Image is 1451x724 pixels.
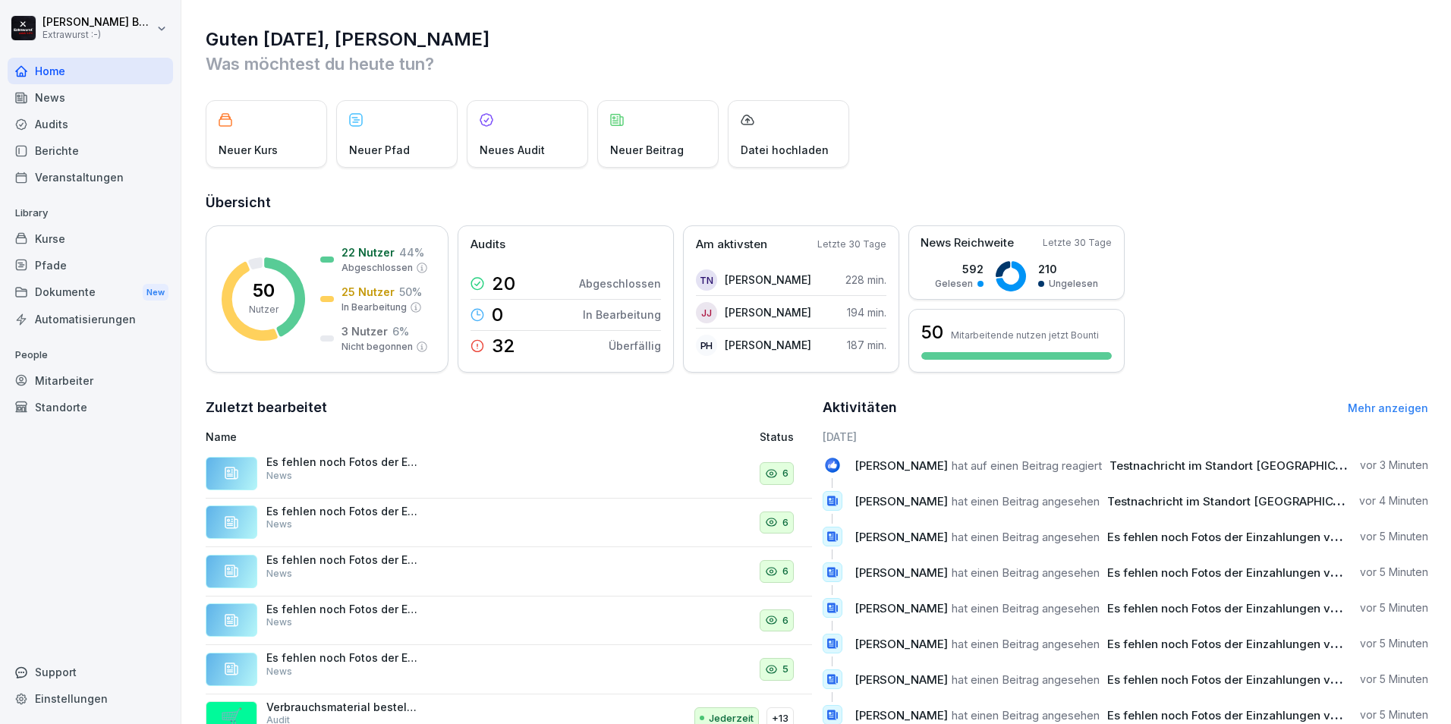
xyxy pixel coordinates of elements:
p: vor 5 Minuten [1360,600,1428,615]
a: Mitarbeiter [8,367,173,394]
span: [PERSON_NAME] [855,458,948,473]
p: 6 % [392,323,409,339]
p: 50 % [399,284,422,300]
a: Mehr anzeigen [1348,401,1428,414]
p: [PERSON_NAME] [725,304,811,320]
p: Mitarbeitende nutzen jetzt Bounti [951,329,1099,341]
p: Datei hochladen [741,142,829,158]
span: [PERSON_NAME] [855,637,948,651]
h2: Zuletzt bearbeitet [206,397,812,418]
p: Library [8,201,173,225]
span: [PERSON_NAME] [855,494,948,508]
p: 194 min. [847,304,886,320]
p: Abgeschlossen [342,261,413,275]
span: Testnachricht im Standort [GEOGRAPHIC_DATA]. [1109,458,1376,473]
p: vor 5 Minuten [1360,707,1428,722]
p: 44 % [399,244,424,260]
span: Testnachricht im Standort [GEOGRAPHIC_DATA]. [1107,494,1374,508]
p: Neuer Kurs [219,142,278,158]
p: News Reichweite [921,235,1014,252]
a: Es fehlen noch Fotos der Einzahlungen vom: [DATE] Bitte schicken!News5 [206,645,812,694]
p: Am aktivsten [696,236,767,253]
span: hat einen Beitrag angesehen [952,708,1100,722]
p: 6 [782,564,788,579]
p: 25 Nutzer [342,284,395,300]
p: News [266,518,292,531]
h3: 50 [921,320,943,345]
p: Es fehlen noch Fotos der Einzahlungen vom: [DATE] Bitte schicken! [266,603,418,616]
a: Automatisierungen [8,306,173,332]
p: 22 Nutzer [342,244,395,260]
span: hat auf einen Beitrag reagiert [952,458,1102,473]
span: [PERSON_NAME] [855,708,948,722]
p: In Bearbeitung [583,307,661,323]
p: 0 [492,306,503,324]
p: Abgeschlossen [579,275,661,291]
a: Audits [8,111,173,137]
p: 20 [492,275,515,293]
p: 592 [935,261,984,277]
a: DokumenteNew [8,279,173,307]
p: Es fehlen noch Fotos der Einzahlungen vom: 17./ 18./ [DATE] Bitte schicken! [266,553,418,567]
div: New [143,284,168,301]
div: PH [696,335,717,356]
a: Standorte [8,394,173,420]
p: 228 min. [845,272,886,288]
a: Es fehlen noch Fotos der Einzahlungen vom: [DATE] Bitte schicken!News6 [206,499,812,548]
a: Es fehlen noch Fotos der Einzahlungen vom: [DATE] Bitte schicken!News6 [206,597,812,646]
p: 50 [253,282,275,300]
p: Es fehlen noch Fotos der Einzahlungen vom: [DATE] Bitte schicken! [266,505,418,518]
p: Extrawurst :-) [42,30,153,40]
p: vor 5 Minuten [1360,565,1428,580]
span: hat einen Beitrag angesehen [952,672,1100,687]
span: [PERSON_NAME] [855,565,948,580]
p: [PERSON_NAME] Berndt [42,16,153,29]
span: hat einen Beitrag angesehen [952,565,1100,580]
p: Gelesen [935,277,973,291]
p: Überfällig [609,338,661,354]
p: Neues Audit [480,142,545,158]
h2: Übersicht [206,192,1428,213]
a: Veranstaltungen [8,164,173,190]
p: Nicht begonnen [342,340,413,354]
span: hat einen Beitrag angesehen [952,637,1100,651]
a: Kurse [8,225,173,252]
p: 3 Nutzer [342,323,388,339]
div: Support [8,659,173,685]
div: News [8,84,173,111]
p: vor 5 Minuten [1360,636,1428,651]
span: [PERSON_NAME] [855,601,948,615]
h2: Aktivitäten [823,397,897,418]
p: In Bearbeitung [342,301,407,314]
p: Name [206,429,585,445]
p: 187 min. [847,337,886,353]
p: 6 [782,466,788,481]
p: [PERSON_NAME] [725,272,811,288]
p: [PERSON_NAME] [725,337,811,353]
p: 32 [492,337,515,355]
p: Neuer Beitrag [610,142,684,158]
p: Neuer Pfad [349,142,410,158]
a: Home [8,58,173,84]
p: News [266,567,292,581]
a: Einstellungen [8,685,173,712]
span: hat einen Beitrag angesehen [952,494,1100,508]
p: Letzte 30 Tage [1043,236,1112,250]
span: [PERSON_NAME] [855,672,948,687]
a: Berichte [8,137,173,164]
p: News [266,469,292,483]
p: 6 [782,613,788,628]
p: Nutzer [249,303,279,316]
div: Pfade [8,252,173,279]
h1: Guten [DATE], [PERSON_NAME] [206,27,1428,52]
p: Audits [471,236,505,253]
p: Was möchtest du heute tun? [206,52,1428,76]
